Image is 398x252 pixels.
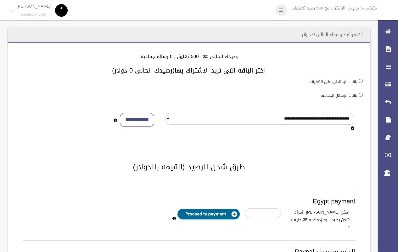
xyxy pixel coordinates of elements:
[23,198,355,205] h3: Egypt payment
[286,208,354,231] label: ادخل [PERSON_NAME] المراد شحن رصيدك به (دولار = 35 جنيه )
[17,12,51,17] small: Facebook User
[15,54,363,59] h4: رصيدك الحالى 0$ , 500 تعليق , 0 رساله جماعيه.
[15,67,363,74] h3: اختر الباقه التى تريد الاشتراك بها(رصيدك الحالى 0 دولار)
[17,4,51,9] p: [PERSON_NAME]
[294,28,370,41] header: الاشتراك - رصيدك الحالى 0 دولار
[321,92,357,99] label: باقات الرسائل الجماعيه
[308,78,357,85] label: باقات الرد الالى على التعليقات
[15,163,363,171] h2: طرق شحن الرصيد (القيمه بالدولار)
